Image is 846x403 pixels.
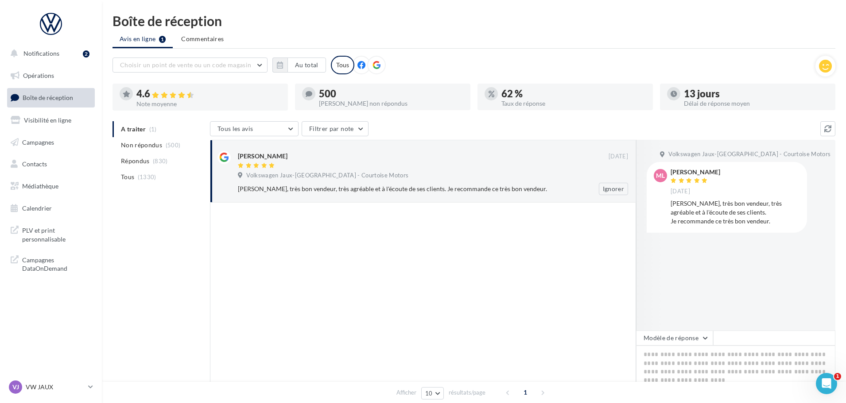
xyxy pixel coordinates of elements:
span: Calendrier [22,204,52,212]
iframe: Intercom live chat [816,373,837,394]
a: Contacts [5,155,97,173]
a: Calendrier [5,199,97,218]
div: Taux de réponse [501,100,646,107]
span: Tous les avis [217,125,253,132]
a: Campagnes [5,133,97,152]
span: Campagnes [22,138,54,146]
a: Médiathèque [5,177,97,196]
div: 62 % [501,89,646,99]
span: Tous [121,173,134,181]
span: Ml [656,171,665,180]
p: VW JAUX [26,383,85,391]
span: (1330) [138,173,156,180]
span: Choisir un point de vente ou un code magasin [120,61,251,69]
div: [PERSON_NAME] [671,169,720,175]
span: VJ [12,383,19,391]
button: Au total [287,58,326,73]
a: Visibilité en ligne [5,111,97,130]
span: [DATE] [671,188,690,196]
div: 4.6 [136,89,281,99]
span: 10 [425,390,433,397]
div: [PERSON_NAME] [238,152,287,161]
a: VJ VW JAUX [7,379,95,395]
div: Délai de réponse moyen [684,100,828,107]
div: Boîte de réception [113,14,835,27]
span: PLV et print personnalisable [22,224,91,243]
span: (500) [166,142,181,149]
span: 1 [834,373,841,380]
span: 1 [518,385,532,399]
a: Campagnes DataOnDemand [5,250,97,276]
span: Visibilité en ligne [24,116,71,124]
span: Contacts [22,160,47,168]
button: Ignorer [599,183,628,195]
span: Médiathèque [22,182,58,190]
button: Au total [272,58,326,73]
button: Tous les avis [210,121,299,136]
span: Volkswagen Jaux-[GEOGRAPHIC_DATA] - Courtoise Motors [246,172,408,180]
a: PLV et print personnalisable [5,221,97,247]
a: Boîte de réception [5,88,97,107]
span: Boîte de réception [23,94,73,101]
span: Commentaires [181,35,224,42]
span: Afficher [396,388,416,397]
button: Choisir un point de vente ou un code magasin [113,58,268,73]
div: [PERSON_NAME], très bon vendeur, très agréable et à l'écoute de ses clients. Je recommande ce trè... [671,199,800,226]
div: 2 [83,50,89,58]
button: 10 [421,387,444,399]
div: Tous [331,56,354,74]
span: [DATE] [609,153,628,161]
button: Filtrer par note [302,121,369,136]
div: [PERSON_NAME], très bon vendeur, très agréable et à l'écoute de ses clients. Je recommande ce trè... [238,184,570,193]
span: Non répondus [121,141,162,150]
span: Volkswagen Jaux-[GEOGRAPHIC_DATA] - Courtoise Motors [668,150,830,158]
span: Notifications [23,50,59,57]
div: 500 [319,89,463,99]
span: résultats/page [449,388,485,397]
span: (830) [153,157,168,165]
div: 13 jours [684,89,828,99]
span: Campagnes DataOnDemand [22,254,91,273]
div: Note moyenne [136,101,281,107]
span: Répondus [121,157,150,165]
div: [PERSON_NAME] non répondus [319,100,463,107]
span: Opérations [23,72,54,79]
button: Modèle de réponse [636,330,713,345]
button: Notifications 2 [5,44,93,63]
a: Opérations [5,66,97,85]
